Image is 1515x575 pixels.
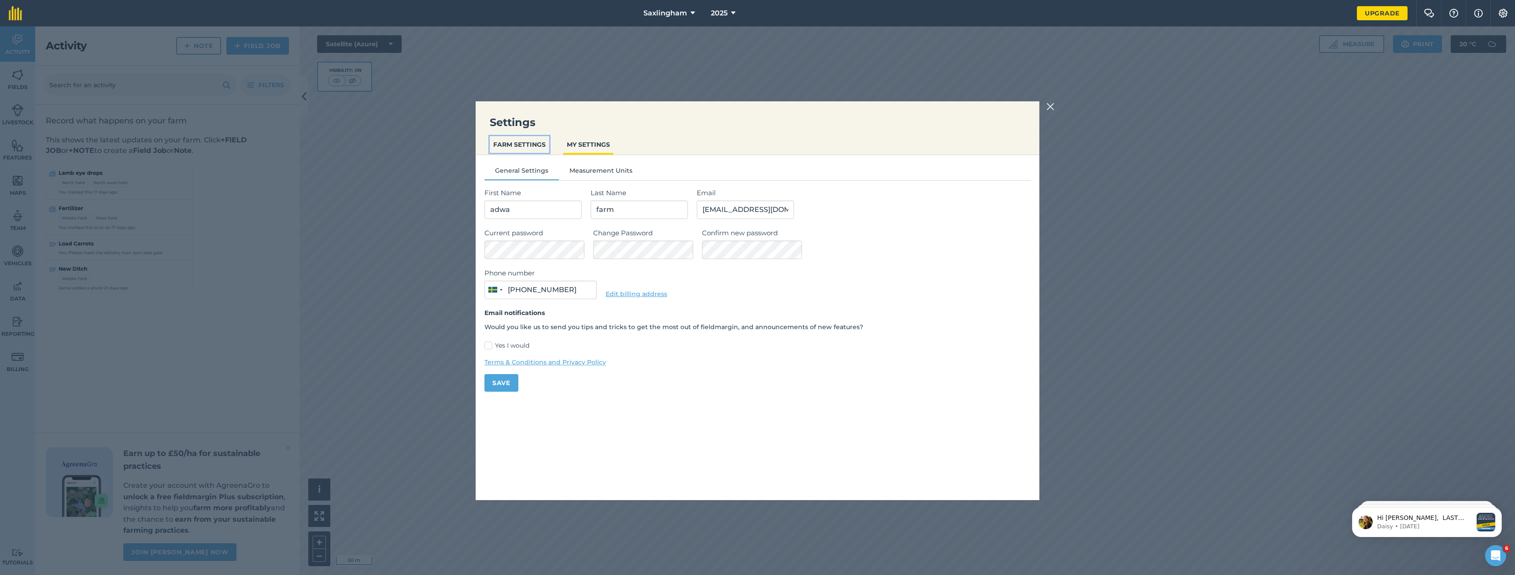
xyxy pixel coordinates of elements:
button: Upload attachment [42,289,49,296]
h3: Settings [476,115,1039,130]
label: First Name [484,188,582,198]
img: fieldmargin Logo [9,6,22,20]
img: Profile image for Daisy [25,5,39,19]
p: Back [DATE] [50,11,85,20]
label: Change Password [593,228,693,238]
label: Last Name [591,188,688,198]
button: Measurement Units [559,166,643,179]
div: Close [155,4,170,19]
button: Start recording [56,289,63,296]
textarea: Message… [7,270,169,285]
iframe: Intercom notifications message [1339,490,1515,551]
img: svg+xml;base64,PHN2ZyB4bWxucz0iaHR0cDovL3d3dy53My5vcmcvMjAwMC9zdmciIHdpZHRoPSIyMiIgaGVpZ2h0PSIzMC... [1046,101,1054,112]
button: Send a message… [151,285,165,299]
button: Emoji picker [14,289,21,296]
label: Phone number [484,268,597,278]
button: go back [6,4,22,20]
h1: fieldmargin [43,4,82,11]
img: A cog icon [1498,9,1508,18]
label: Email [697,188,1031,198]
img: svg+xml;base64,PHN2ZyB4bWxucz0iaHR0cDovL3d3dy53My5vcmcvMjAwMC9zdmciIHdpZHRoPSIxNyIgaGVpZ2h0PSIxNy... [1474,8,1483,19]
a: Terms & Conditions and Privacy Policy [484,357,1031,367]
span: 2025 [711,8,728,19]
button: Gif picker [28,289,35,296]
label: Confirm new password [702,228,1031,238]
button: Save [484,374,518,392]
button: Selected country [485,281,505,299]
span: 6 [1503,545,1510,552]
button: Home [138,4,155,20]
h4: Email notifications [484,308,1031,318]
input: 070-123 45 67 [484,281,597,299]
span: Saxlingham [643,8,687,19]
label: Current password [484,228,584,238]
a: Edit billing address [606,290,667,298]
a: Upgrade [1357,6,1408,20]
button: MY SETTINGS [563,136,613,153]
iframe: Intercom live chat [1485,545,1506,566]
label: Yes I would [484,341,1031,350]
img: Two speech bubbles overlapping with the left bubble in the forefront [1424,9,1434,18]
button: FARM SETTINGS [490,136,549,153]
p: Would you like us to send you tips and tricks to get the most out of fieldmargin, and announcemen... [484,322,1031,332]
button: General Settings [484,166,559,179]
img: A question mark icon [1448,9,1459,18]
